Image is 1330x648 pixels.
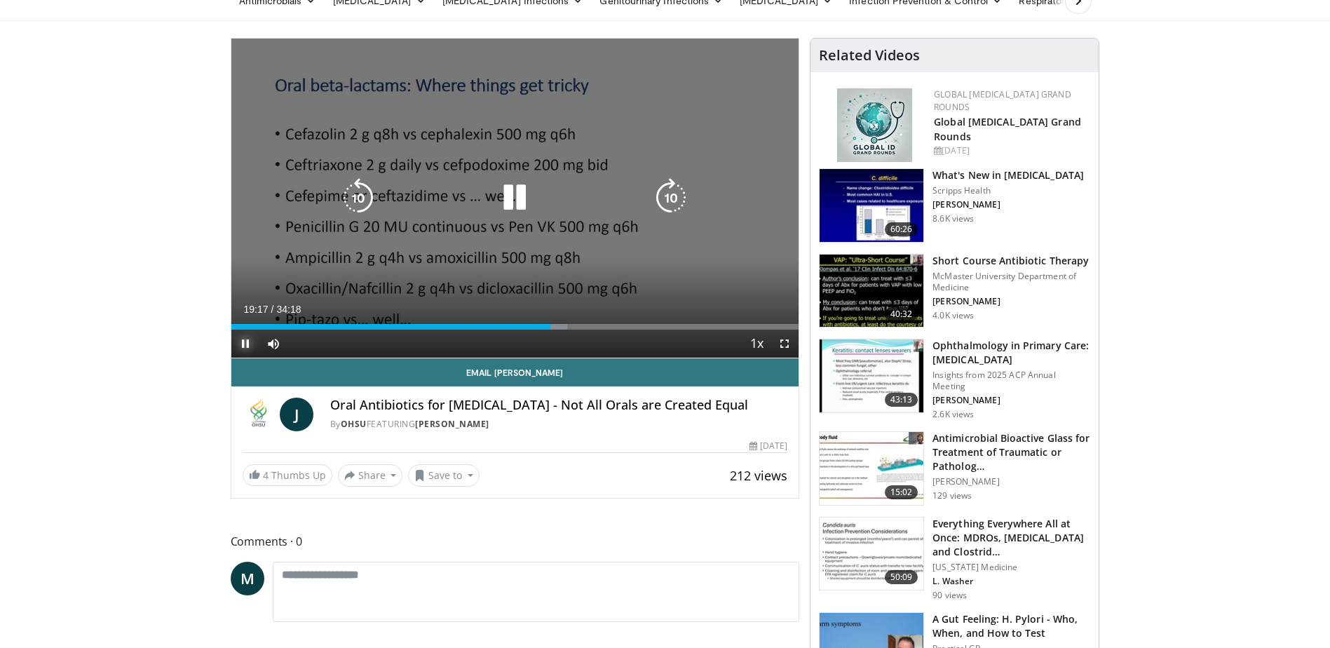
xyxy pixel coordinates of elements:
img: 438c20ca-72c0-45eb-b870-d37806d5fe9c.150x105_q85_crop-smart_upscale.jpg [820,339,923,412]
span: 15:02 [885,485,918,499]
p: McMaster University Department of Medicine [932,271,1090,293]
button: Fullscreen [771,330,799,358]
a: OHSU [341,418,367,430]
p: Insights from 2025 ACP Annual Meeting [932,370,1090,392]
img: e456a1d5-25c5-46f9-913a-7a343587d2a7.png.150x105_q85_autocrop_double_scale_upscale_version-0.2.png [837,88,912,162]
button: Save to [408,464,480,487]
h3: Ophthalmology in Primary Care: [MEDICAL_DATA] [932,339,1090,367]
a: J [280,398,313,431]
h4: Oral Antibiotics for [MEDICAL_DATA] - Not All Orals are Created Equal [330,398,787,413]
p: Scripps Health [932,185,1084,196]
p: L. Washer [932,576,1090,587]
h3: What's New in [MEDICAL_DATA] [932,168,1084,182]
span: Comments 0 [231,532,800,551]
button: Mute [259,330,287,358]
p: [PERSON_NAME] [932,199,1084,210]
div: [DATE] [749,440,787,452]
img: 590c3df7-196e-490d-83c6-10032953bd9f.150x105_q85_crop-smart_upscale.jpg [820,518,923,590]
h4: Related Videos [819,47,920,64]
div: [DATE] [934,144,1087,157]
span: 60:26 [885,222,918,236]
p: 8.6K views [932,213,974,224]
img: 8828b190-63b7-4755-985f-be01b6c06460.150x105_q85_crop-smart_upscale.jpg [820,169,923,242]
p: 90 views [932,590,967,601]
h3: Antimicrobial Bioactive Glass for Treatment of Traumatic or Patholog… [932,431,1090,473]
a: Email [PERSON_NAME] [231,358,799,386]
p: [PERSON_NAME] [932,296,1090,307]
img: 15b69912-10dd-461b-85d0-47f8f07aff63.150x105_q85_crop-smart_upscale.jpg [820,432,923,505]
h3: Short Course Antibiotic Therapy [932,254,1090,268]
p: 2.6K views [932,409,974,420]
h3: Everything Everywhere All at Once: MDROs, [MEDICAL_DATA] and Clostrid… [932,517,1090,559]
p: [PERSON_NAME] [932,476,1090,487]
a: 40:32 Short Course Antibiotic Therapy McMaster University Department of Medicine [PERSON_NAME] 4.... [819,254,1090,328]
div: Progress Bar [231,324,799,330]
a: Global [MEDICAL_DATA] Grand Rounds [934,88,1071,113]
span: 212 views [730,467,787,484]
span: 4 [263,468,269,482]
a: Global [MEDICAL_DATA] Grand Rounds [934,115,1081,143]
a: [PERSON_NAME] [415,418,489,430]
p: [PERSON_NAME] [932,395,1090,406]
a: 15:02 Antimicrobial Bioactive Glass for Treatment of Traumatic or Patholog… [PERSON_NAME] 129 views [819,431,1090,506]
a: M [231,562,264,595]
h3: A Gut Feeling: H. Pylori - Who, When, and How to Test [932,612,1090,640]
span: 50:09 [885,570,918,584]
span: 43:13 [885,393,918,407]
button: Playback Rate [742,330,771,358]
a: 4 Thumbs Up [243,464,332,486]
p: 129 views [932,490,972,501]
img: OHSU [243,398,274,431]
button: Share [338,464,403,487]
video-js: Video Player [231,39,799,358]
span: 34:18 [276,304,301,315]
div: By FEATURING [330,418,787,431]
span: 19:17 [244,304,269,315]
a: 60:26 What's New in [MEDICAL_DATA] Scripps Health [PERSON_NAME] 8.6K views [819,168,1090,243]
img: 2bf877c0-eb7b-4425-8030-3dd848914f8d.150x105_q85_crop-smart_upscale.jpg [820,255,923,328]
p: [US_STATE] Medicine [932,562,1090,573]
a: 50:09 Everything Everywhere All at Once: MDROs, [MEDICAL_DATA] and Clostrid… [US_STATE] Medicine ... [819,517,1090,601]
p: 4.0K views [932,310,974,321]
button: Pause [231,330,259,358]
a: 43:13 Ophthalmology in Primary Care: [MEDICAL_DATA] Insights from 2025 ACP Annual Meeting [PERSON... [819,339,1090,420]
span: 40:32 [885,307,918,321]
span: / [271,304,274,315]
